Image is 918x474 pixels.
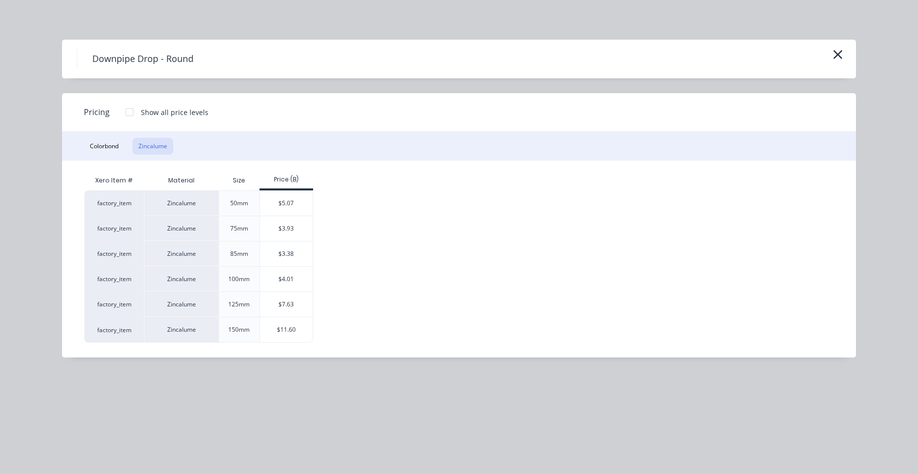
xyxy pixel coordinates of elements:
[228,275,250,284] div: 100mm
[260,175,314,184] div: Price (B)
[260,317,313,342] div: $11.60
[144,171,218,190] div: Material
[77,50,208,68] h4: Downpipe Drop - Round
[260,267,313,292] div: $4.01
[84,190,144,216] div: factory_item
[228,325,250,334] div: 150mm
[84,241,144,266] div: factory_item
[84,216,144,241] div: factory_item
[141,107,208,118] div: Show all price levels
[144,241,218,266] div: Zincalume
[84,171,144,190] div: Xero Item #
[132,138,173,155] button: Zincalume
[144,190,218,216] div: Zincalume
[230,224,248,233] div: 75mm
[84,317,144,343] div: factory_item
[230,249,248,258] div: 85mm
[144,216,218,241] div: Zincalume
[84,138,125,155] button: Colorbond
[84,106,110,118] span: Pricing
[144,266,218,292] div: Zincalume
[230,199,248,208] div: 50mm
[84,266,144,292] div: factory_item
[144,317,218,343] div: Zincalume
[260,216,313,241] div: $3.93
[84,292,144,317] div: factory_item
[260,191,313,216] div: $5.07
[260,241,313,266] div: $3.38
[260,292,313,317] div: $7.63
[228,300,250,309] div: 125mm
[144,292,218,317] div: Zincalume
[225,168,253,193] div: Size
